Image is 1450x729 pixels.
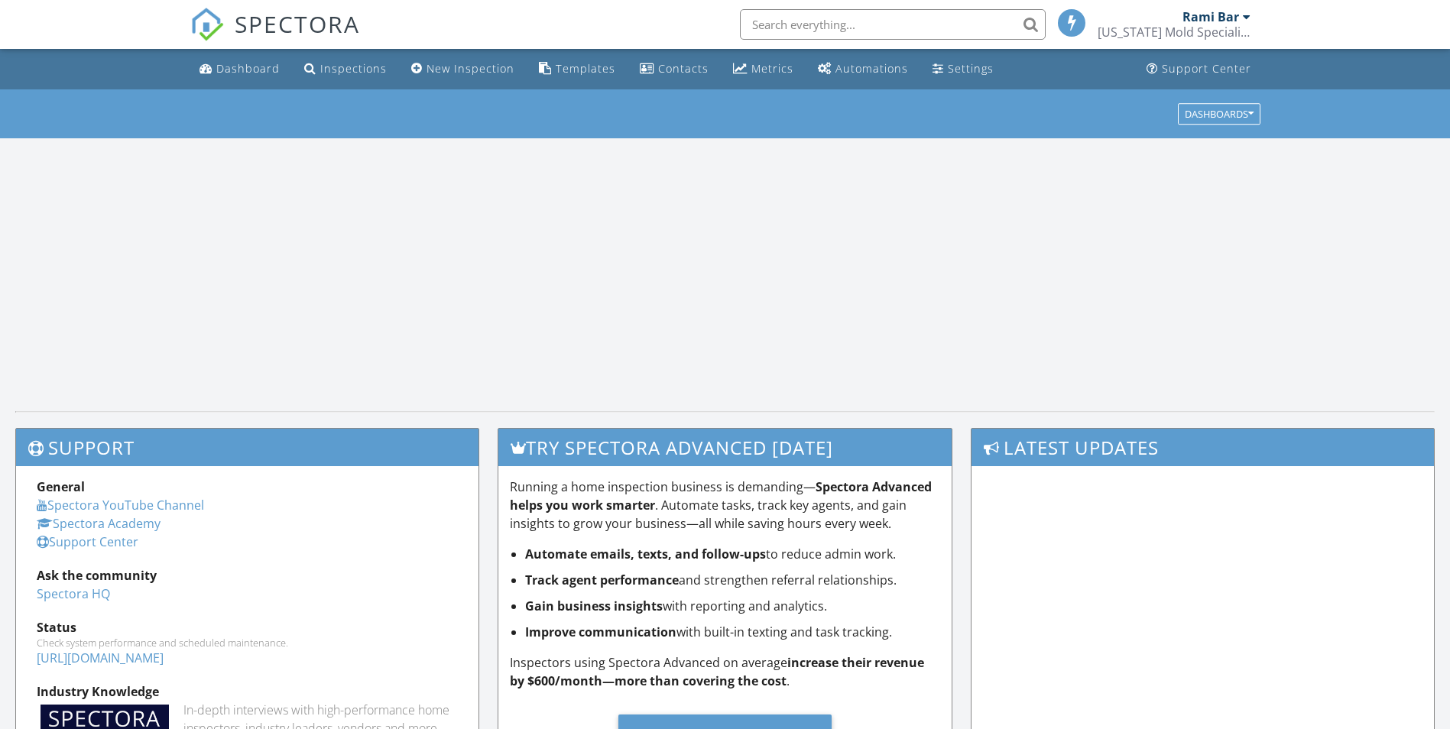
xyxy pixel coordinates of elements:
strong: Gain business insights [525,598,663,614]
a: Spectora Academy [37,515,161,532]
strong: Automate emails, texts, and follow-ups [525,546,766,562]
div: Templates [556,61,615,76]
input: Search everything... [740,9,1046,40]
li: and strengthen referral relationships. [525,571,940,589]
div: Settings [948,61,994,76]
a: Contacts [634,55,715,83]
strong: increase their revenue by $600/month—more than covering the cost [510,654,924,689]
div: Inspections [320,61,387,76]
div: Contacts [658,61,709,76]
div: Industry Knowledge [37,682,458,701]
strong: Track agent performance [525,572,679,588]
div: Dashboards [1185,109,1254,119]
a: SPECTORA [190,21,360,53]
a: Support Center [1140,55,1257,83]
a: Automations (Basic) [812,55,914,83]
div: Texas Mold Specialists [1098,24,1251,40]
p: Inspectors using Spectora Advanced on average . [510,653,940,690]
button: Dashboards [1178,103,1260,125]
a: New Inspection [405,55,521,83]
div: Support Center [1162,61,1251,76]
a: Spectora YouTube Channel [37,497,204,514]
h3: Latest Updates [972,429,1434,466]
h3: Try spectora advanced [DATE] [498,429,952,466]
a: Settings [926,55,1000,83]
li: with built-in texting and task tracking. [525,623,940,641]
a: [URL][DOMAIN_NAME] [37,650,164,666]
div: Ask the community [37,566,458,585]
div: New Inspection [427,61,514,76]
span: SPECTORA [235,8,360,40]
div: Check system performance and scheduled maintenance. [37,637,458,649]
a: Inspections [298,55,393,83]
h3: Support [16,429,478,466]
strong: Spectora Advanced helps you work smarter [510,478,932,514]
strong: General [37,478,85,495]
div: Metrics [751,61,793,76]
strong: Improve communication [525,624,676,640]
div: Dashboard [216,61,280,76]
li: to reduce admin work. [525,545,940,563]
a: Spectora HQ [37,585,110,602]
img: The Best Home Inspection Software - Spectora [190,8,224,41]
div: Status [37,618,458,637]
div: Automations [835,61,908,76]
a: Metrics [727,55,800,83]
p: Running a home inspection business is demanding— . Automate tasks, track key agents, and gain ins... [510,478,940,533]
a: Dashboard [193,55,286,83]
a: Templates [533,55,621,83]
a: Support Center [37,533,138,550]
div: Rami Bar [1182,9,1239,24]
li: with reporting and analytics. [525,597,940,615]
